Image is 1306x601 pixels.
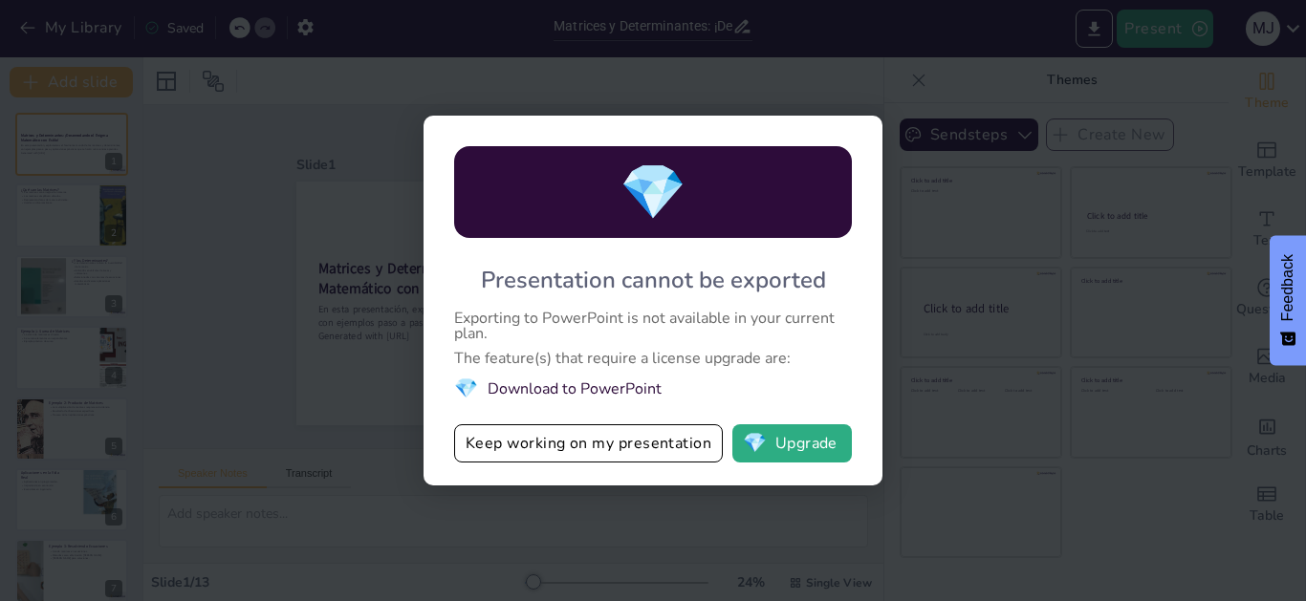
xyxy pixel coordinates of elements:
[620,156,686,229] span: diamond
[454,376,478,401] span: diamond
[481,265,826,295] div: Presentation cannot be exported
[732,424,852,462] button: diamondUpgrade
[454,376,852,401] li: Download to PowerPoint
[1270,235,1306,365] button: Feedback - Show survey
[454,311,852,341] div: Exporting to PowerPoint is not available in your current plan.
[454,424,723,462] button: Keep working on my presentation
[1279,254,1296,321] span: Feedback
[454,351,852,366] div: The feature(s) that require a license upgrade are:
[743,434,767,453] span: diamond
